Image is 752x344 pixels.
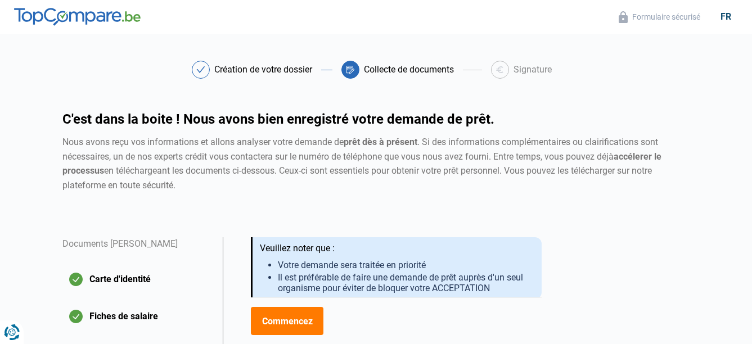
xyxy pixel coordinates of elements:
button: Commencez [251,307,323,335]
div: Signature [514,65,552,74]
div: Création de votre dossier [214,65,312,74]
div: fr [714,11,738,22]
button: Formulaire sécurisé [615,11,704,24]
div: Collecte de documents [364,65,454,74]
strong: prêt dès à présent [344,137,417,147]
div: Veuillez noter que : [260,243,533,254]
div: Nous avons reçu vos informations et allons analyser votre demande de . Si des informations complé... [62,135,690,192]
div: Documents [PERSON_NAME] [62,237,209,265]
button: Carte d'identité [62,265,209,293]
button: Fiches de salaire [62,302,209,331]
li: Il est préférable de faire une demande de prêt auprès d'un seul organisme pour éviter de bloquer ... [278,272,533,293]
li: Votre demande sera traitée en priorité [278,260,533,270]
h1: C'est dans la boite ! Nous avons bien enregistré votre demande de prêt. [62,112,690,126]
img: TopCompare.be [14,8,141,26]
